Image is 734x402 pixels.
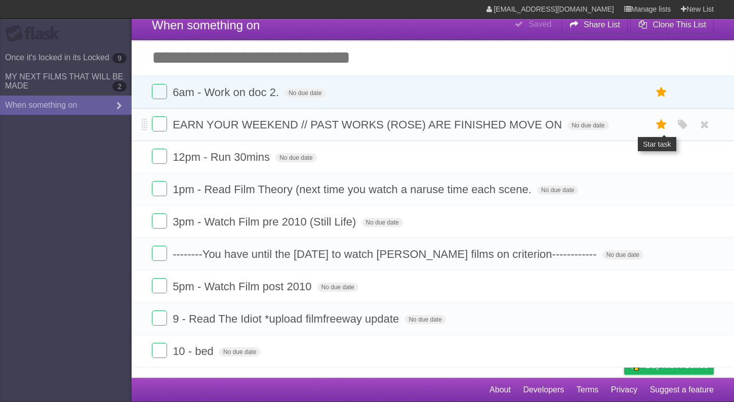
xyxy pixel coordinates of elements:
[152,343,167,358] label: Done
[652,116,671,133] label: Star task
[152,246,167,261] label: Done
[584,20,620,29] b: Share List
[650,380,714,399] a: Suggest a feature
[112,53,127,63] b: 9
[404,315,445,324] span: No due date
[528,20,551,28] b: Saved
[152,116,167,131] label: Done
[152,149,167,164] label: Done
[152,310,167,326] label: Done
[173,183,534,196] span: 1pm - Read Film Theory (next time you watch a naruse time each scene.
[490,380,511,399] a: About
[630,16,714,34] button: Clone This List
[523,380,564,399] a: Developers
[173,280,314,293] span: 5pm - Watch Film post 2010
[537,186,578,195] span: No due date
[577,380,599,399] a: Terms
[284,88,325,98] span: No due date
[602,250,643,259] span: No due date
[561,16,628,34] button: Share List
[653,20,706,29] b: Clone This List
[173,312,401,325] span: 9 - Read The Idiot *upload filmfreeway update
[152,18,260,32] span: When something on
[567,121,608,130] span: No due date
[152,181,167,196] label: Done
[173,151,272,163] span: 12pm - Run 30mins
[652,84,671,101] label: Star task
[275,153,316,162] span: No due date
[173,248,599,260] span: --------You have until the [DATE] to watch [PERSON_NAME] films on criterion------------
[152,278,167,293] label: Done
[152,84,167,99] label: Done
[173,86,281,99] span: 6am - Work on doc 2.
[611,380,637,399] a: Privacy
[173,215,358,228] span: 3pm - Watch Film pre 2010 (Still Life)
[317,283,358,292] span: No due date
[5,25,66,43] div: Flask
[173,118,564,131] span: EARN YOUR WEEKEND // PAST WORKS (ROSE) ARE FINISHED MOVE ON
[152,213,167,229] label: Done
[362,218,403,227] span: No due date
[112,81,127,92] b: 2
[645,356,709,374] span: Buy me a coffee
[173,345,216,358] span: 10 - bed
[219,347,260,356] span: No due date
